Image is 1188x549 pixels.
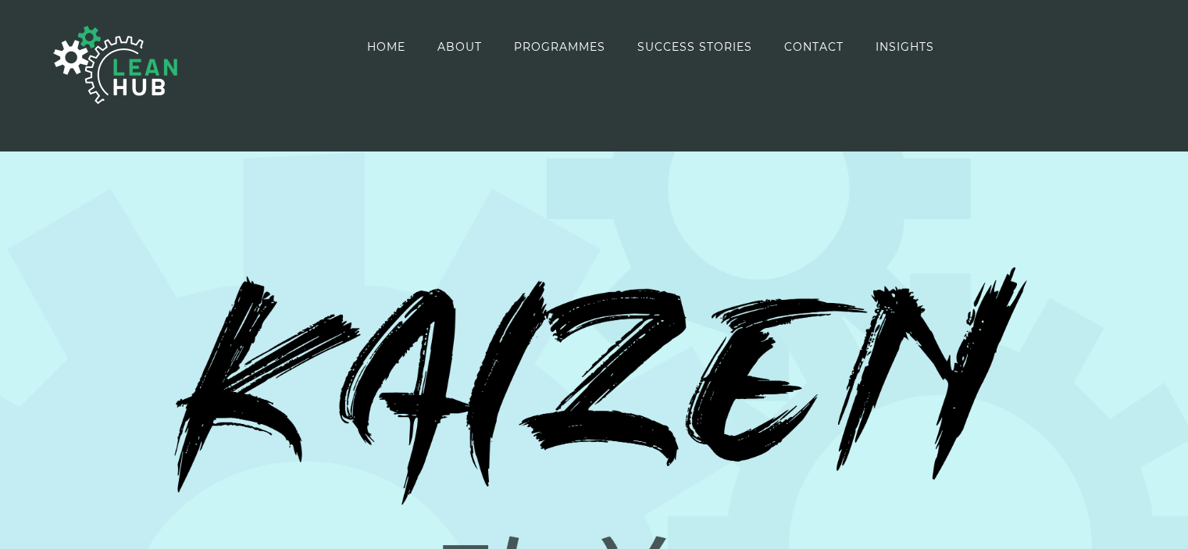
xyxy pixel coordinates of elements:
span: CONTACT [784,41,844,52]
a: INSIGHTS [876,2,934,91]
a: PROGRAMMES [514,2,605,91]
span: PROGRAMMES [514,41,605,52]
span: SUCCESS STORIES [637,41,752,52]
nav: Main Menu [367,2,934,91]
a: CONTACT [784,2,844,91]
span: ABOUT [437,41,482,52]
span: INSIGHTS [876,41,934,52]
a: HOME [367,2,405,91]
a: SUCCESS STORIES [637,2,752,91]
img: The Lean Hub | Optimising productivity with Lean Logo [37,9,194,120]
span: HOME [367,41,405,52]
a: ABOUT [437,2,482,91]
